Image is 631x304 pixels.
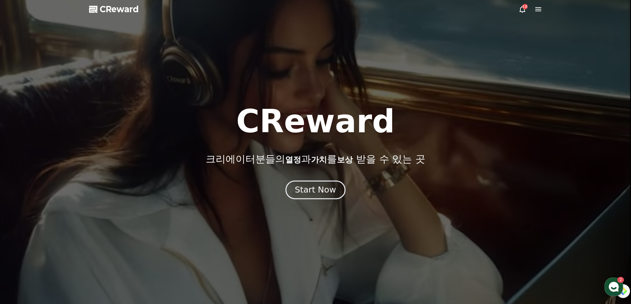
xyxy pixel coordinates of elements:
a: 설정 [85,210,127,226]
span: CReward [100,4,139,15]
span: 설정 [102,220,110,225]
span: 2 [67,209,70,215]
a: Start Now [287,188,344,194]
a: 18 [518,5,526,13]
span: 보상 [337,155,353,164]
a: 홈 [2,210,44,226]
span: 홈 [21,220,25,225]
span: 가치 [311,155,327,164]
p: 크리에이터분들의 과 를 받을 수 있는 곳 [206,153,425,165]
a: CReward [89,4,139,15]
span: 열정 [285,155,301,164]
h1: CReward [236,106,395,137]
span: 대화 [61,220,69,225]
button: Start Now [286,180,345,199]
div: Start Now [295,184,336,195]
a: 2대화 [44,210,85,226]
div: 18 [522,4,528,9]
